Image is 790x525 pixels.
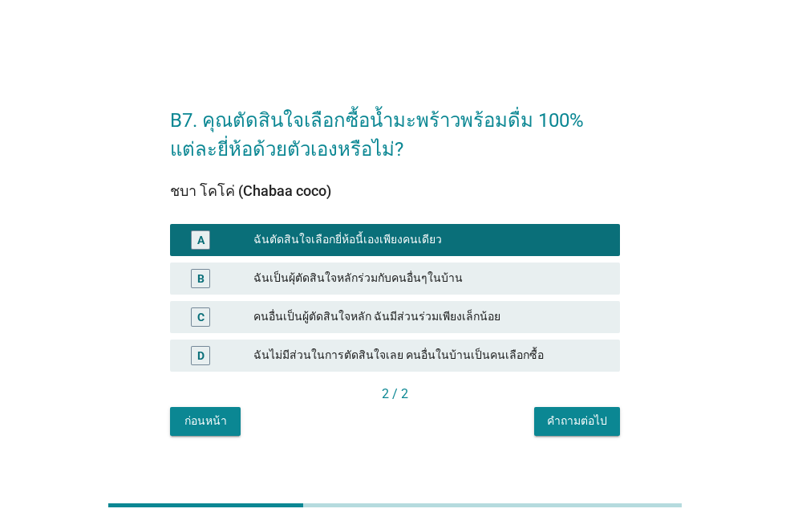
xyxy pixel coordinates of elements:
div: ก่อนหน้า [183,413,228,429]
div: D [197,347,205,364]
div: 2 / 2 [170,385,620,404]
div: คำถามต่อไป [547,413,607,429]
div: B [197,270,205,287]
button: คำถามต่อไป [534,407,620,436]
button: ก่อนหน้า [170,407,241,436]
div: ชบา โคโค่ (Chabaa coco) [170,180,620,201]
div: C [197,308,205,325]
div: คนอื่นเป็นผู้ตัดสินใจหลัก ฉันมีส่วนร่วมเพียงเล็กน้อย [253,307,607,327]
div: ฉันเป็นผุ้ตัดสินใจหลักร่วมกับคนอื่นๆในบ้าน [253,269,607,288]
div: ฉันตัดสินใจเลือกยี่ห้อนี้เองเพียงคนเดียว [253,230,607,250]
div: A [197,231,205,248]
div: ฉันไม่มีส่วนในการตัดสินใจเลย คนอื่นในบ้านเป็นคนเลือกซื้อ [253,346,607,365]
h2: B7. คุณตัดสินใจเลือกซื้อน้ำมะพร้าวพร้อมดื่ม 100% แต่ละยี่ห้อด้วยตัวเองหรือไม่? [170,90,620,164]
